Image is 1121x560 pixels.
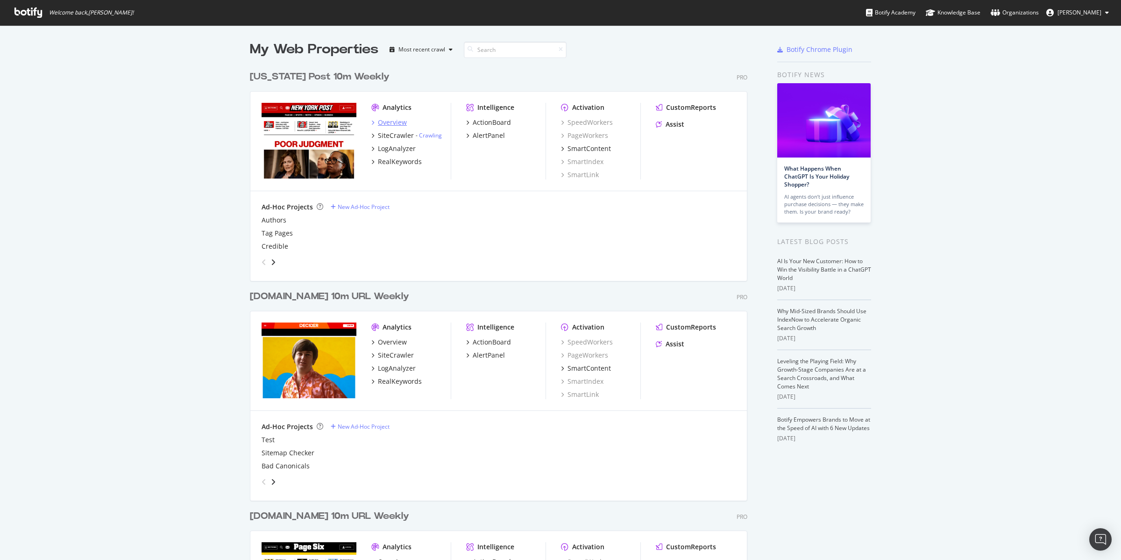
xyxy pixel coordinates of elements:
img: What Happens When ChatGPT Is Your Holiday Shopper? [777,83,871,158]
div: [DATE] [777,393,871,401]
div: [DOMAIN_NAME] 10m URL Weekly [250,290,409,303]
a: New Ad-Hoc Project [331,203,390,211]
div: Assist [666,339,684,349]
a: [DOMAIN_NAME] 10m URL Weekly [250,510,413,523]
a: Authors [262,215,286,225]
a: RealKeywords [371,377,422,386]
div: AI agents don’t just influence purchase decisions — they make them. Is your brand ready? [784,193,864,215]
div: Pro [737,513,747,521]
a: Credible [262,242,288,251]
div: New Ad-Hoc Project [338,203,390,211]
a: Assist [656,120,684,129]
a: New Ad-Hoc Project [331,423,390,431]
a: AlertPanel [466,351,505,360]
a: PageWorkers [561,351,608,360]
div: angle-left [258,255,270,270]
a: SmartLink [561,170,599,179]
div: Activation [572,542,604,552]
div: [US_STATE] Post 10m Weekly [250,70,390,84]
div: SmartContent [568,144,611,153]
div: Intelligence [477,103,514,112]
a: SpeedWorkers [561,337,613,347]
div: Ad-Hoc Projects [262,202,313,212]
div: Botify Academy [866,8,915,17]
a: SmartContent [561,364,611,373]
a: [US_STATE] Post 10m Weekly [250,70,393,84]
div: angle-right [270,258,277,267]
a: SpeedWorkers [561,118,613,127]
div: SmartContent [568,364,611,373]
div: Intelligence [477,542,514,552]
span: Welcome back, [PERSON_NAME] ! [49,9,134,16]
button: [PERSON_NAME] [1039,5,1116,20]
div: Analytics [383,542,412,552]
a: What Happens When ChatGPT Is Your Holiday Shopper? [784,165,849,188]
a: Test [262,435,275,445]
a: Why Mid-Sized Brands Should Use IndexNow to Accelerate Organic Search Growth [777,307,866,332]
div: SiteCrawler [378,351,414,360]
a: AI Is Your New Customer: How to Win the Visibility Battle in a ChatGPT World [777,257,871,282]
a: ActionBoard [466,337,511,347]
a: RealKeywords [371,157,422,166]
div: Botify news [777,70,871,80]
div: PageWorkers [561,131,608,140]
img: www.Nypost.com [262,103,356,179]
a: Tag Pages [262,229,293,238]
div: Activation [572,103,604,112]
a: Leveling the Playing Field: Why Growth-Stage Companies Are at a Search Crossroads, and What Comes... [777,357,866,390]
a: CustomReports [656,542,716,552]
a: SmartIndex [561,157,603,166]
a: Overview [371,337,407,347]
a: Assist [656,339,684,349]
div: angle-left [258,474,270,489]
div: Analytics [383,323,412,332]
div: Sitemap Checker [262,448,314,458]
div: [DATE] [777,284,871,293]
a: SmartLink [561,390,599,399]
img: www.Decider.com [262,323,356,398]
a: SiteCrawler- Crawling [371,131,442,140]
div: ActionBoard [473,337,511,347]
a: LogAnalyzer [371,364,416,373]
div: Organizations [991,8,1039,17]
div: Intelligence [477,323,514,332]
a: Botify Empowers Brands to Move at the Speed of AI with 6 New Updates [777,416,870,432]
div: Most recent crawl [398,47,445,52]
a: Botify Chrome Plugin [777,45,852,54]
div: SiteCrawler [378,131,414,140]
div: LogAnalyzer [378,144,416,153]
a: SmartContent [561,144,611,153]
div: Assist [666,120,684,129]
a: Crawling [419,131,442,139]
div: Overview [378,337,407,347]
a: Overview [371,118,407,127]
div: - [416,131,442,139]
input: Search [464,42,567,58]
div: Ad-Hoc Projects [262,422,313,431]
div: [DATE] [777,434,871,443]
div: RealKeywords [378,157,422,166]
div: Analytics [383,103,412,112]
span: Brendan O'Connell [1057,8,1101,16]
a: SmartIndex [561,377,603,386]
a: Bad Canonicals [262,461,310,471]
div: My Web Properties [250,40,378,59]
div: CustomReports [666,323,716,332]
div: Pro [737,73,747,81]
div: AlertPanel [473,131,505,140]
div: Knowledge Base [926,8,980,17]
div: LogAnalyzer [378,364,416,373]
a: SiteCrawler [371,351,414,360]
div: Overview [378,118,407,127]
a: CustomReports [656,103,716,112]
